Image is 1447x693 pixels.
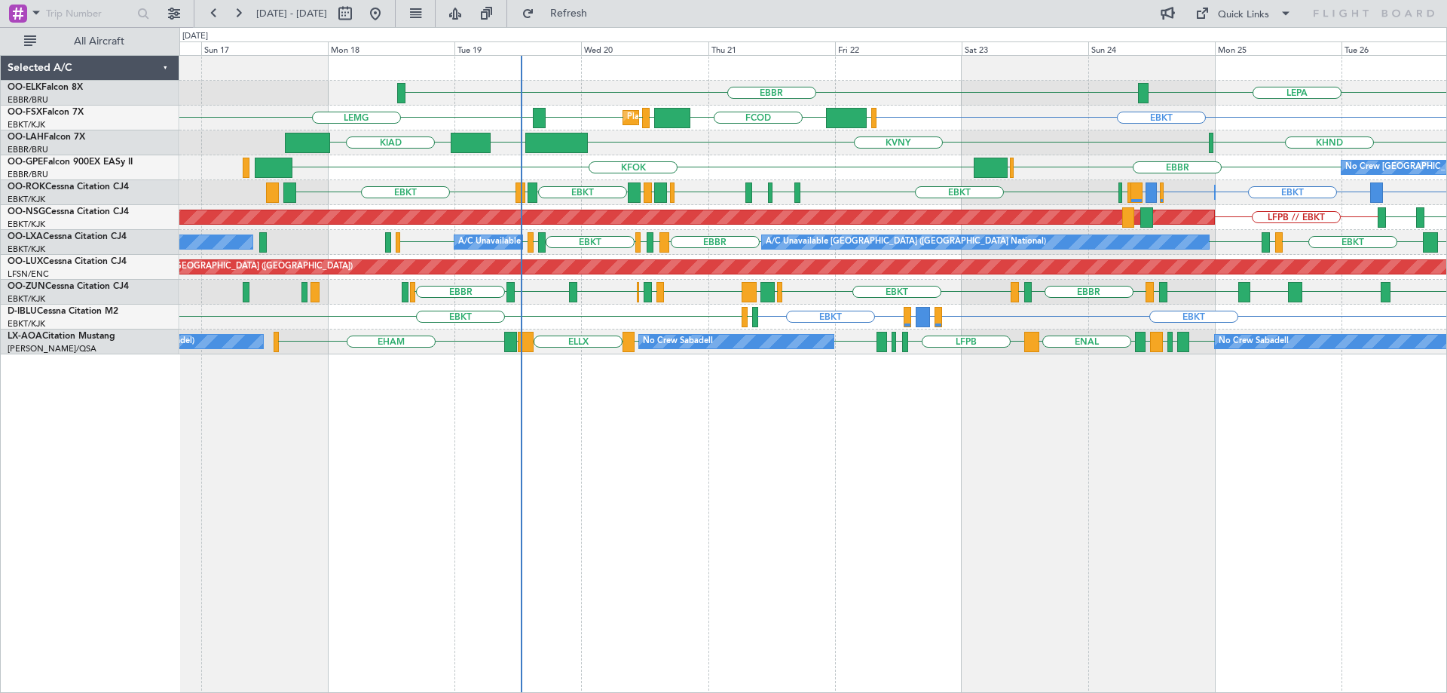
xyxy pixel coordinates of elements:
span: OO-ZUN [8,282,45,291]
a: OO-LAHFalcon 7X [8,133,85,142]
button: Quick Links [1188,2,1299,26]
input: Trip Number [46,2,133,25]
a: EBKT/KJK [8,244,45,255]
div: Planned Maint [GEOGRAPHIC_DATA] ([GEOGRAPHIC_DATA]) [115,256,353,278]
span: LX-AOA [8,332,42,341]
a: OO-FSXFalcon 7X [8,108,84,117]
a: EBKT/KJK [8,119,45,130]
div: Sun 24 [1088,41,1215,55]
a: EBBR/BRU [8,144,48,155]
span: OO-LXA [8,232,43,241]
div: Wed 20 [581,41,708,55]
span: OO-FSX [8,108,42,117]
span: OO-LAH [8,133,44,142]
a: EBKT/KJK [8,318,45,330]
button: All Aircraft [17,29,164,54]
a: OO-LUXCessna Citation CJ4 [8,257,127,266]
div: Mon 25 [1215,41,1341,55]
a: OO-ELKFalcon 8X [8,83,83,92]
span: OO-ELK [8,83,41,92]
span: D-IBLU [8,307,37,316]
div: A/C Unavailable [GEOGRAPHIC_DATA] ([GEOGRAPHIC_DATA] National) [458,231,739,253]
div: Sat 23 [962,41,1088,55]
span: OO-GPE [8,158,43,167]
div: No Crew Sabadell [643,330,713,353]
div: Planned Maint Kortrijk-[GEOGRAPHIC_DATA] [627,106,803,129]
a: EBKT/KJK [8,293,45,305]
div: Sun 17 [201,41,328,55]
a: OO-LXACessna Citation CJ4 [8,232,127,241]
a: EBKT/KJK [8,219,45,230]
span: [DATE] - [DATE] [256,7,327,20]
div: No Crew Sabadell [1219,330,1289,353]
span: All Aircraft [39,36,159,47]
a: OO-ROKCessna Citation CJ4 [8,182,129,192]
div: [DATE] [182,30,208,43]
span: Refresh [537,8,601,19]
div: Thu 21 [708,41,835,55]
a: D-IBLUCessna Citation M2 [8,307,118,316]
span: OO-ROK [8,182,45,192]
span: OO-NSG [8,207,45,216]
a: EBKT/KJK [8,194,45,205]
a: [PERSON_NAME]/QSA [8,343,96,354]
a: LFSN/ENC [8,268,49,280]
button: Refresh [515,2,605,26]
a: LX-AOACitation Mustang [8,332,115,341]
div: Quick Links [1218,8,1269,23]
div: Tue 19 [454,41,581,55]
a: OO-GPEFalcon 900EX EASy II [8,158,133,167]
a: EBBR/BRU [8,94,48,106]
a: OO-NSGCessna Citation CJ4 [8,207,129,216]
span: OO-LUX [8,257,43,266]
div: Fri 22 [835,41,962,55]
div: Mon 18 [328,41,454,55]
a: OO-ZUNCessna Citation CJ4 [8,282,129,291]
a: EBBR/BRU [8,169,48,180]
div: A/C Unavailable [GEOGRAPHIC_DATA] ([GEOGRAPHIC_DATA] National) [766,231,1046,253]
